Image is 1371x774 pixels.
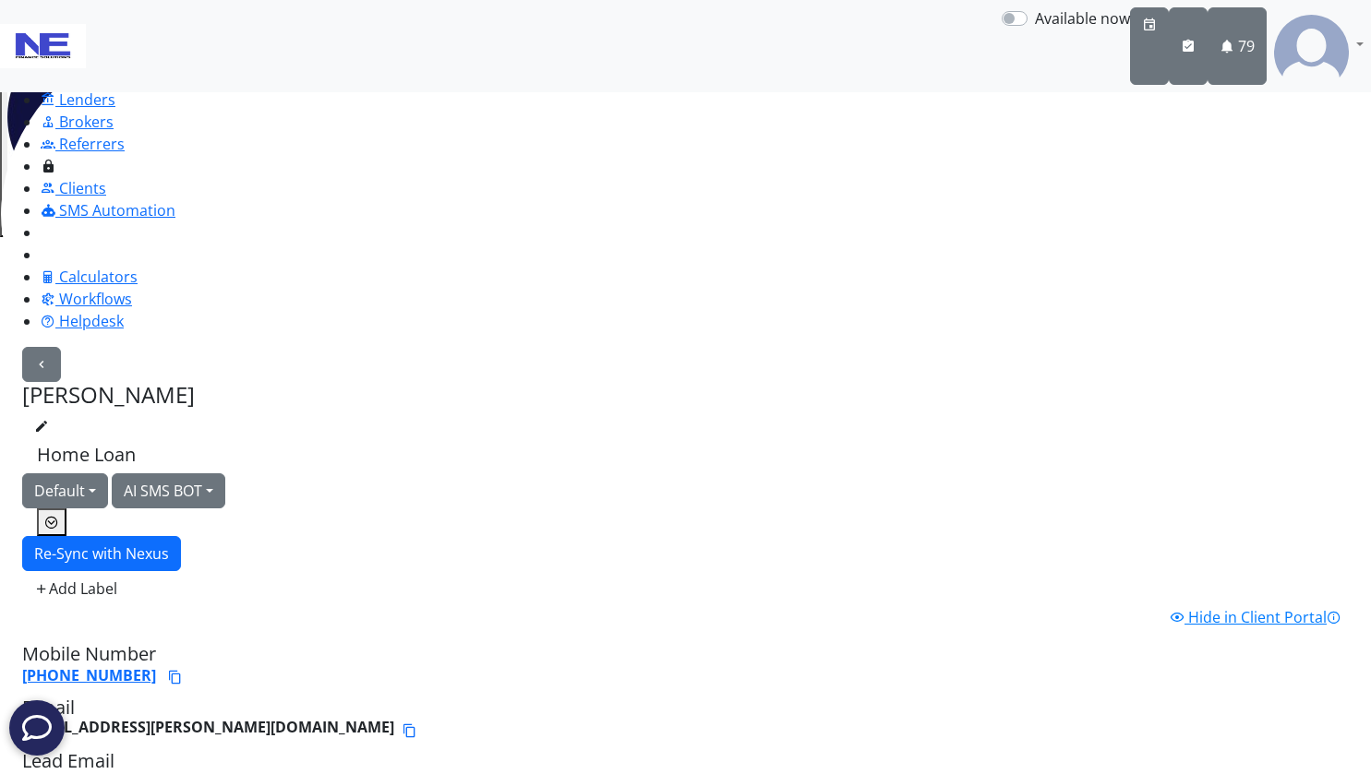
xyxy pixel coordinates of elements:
span: Hide in Client Portal [1188,607,1341,627]
span: Referrers [59,134,125,154]
h5: E-mail [22,697,1349,743]
span: Lenders [59,89,115,110]
span: Clients [59,178,106,198]
a: Lenders [41,89,115,110]
h5: Home Loan [37,444,210,466]
a: Hide in Client Portal [1170,607,1341,627]
a: Workflows [41,289,132,309]
b: [EMAIL_ADDRESS][PERSON_NAME][DOMAIN_NAME] [22,719,394,743]
a: Referrers [41,134,125,154]
span: 79 [1238,36,1255,56]
h4: [PERSON_NAME] [22,382,225,409]
button: AI SMS BOT [112,473,225,508]
span: SMS Automation [59,200,175,220]
button: Copy phone [167,665,184,689]
button: Re-Sync with Nexus [22,536,181,571]
span: Re-Sync with Nexus [34,543,169,564]
a: Calculators [41,267,138,287]
a: Helpdesk [41,311,124,331]
span: Calculators [59,267,138,287]
a: [PHONE_NUMBER] [22,665,156,685]
span: Workflows [59,289,132,309]
button: Add Label [22,571,129,606]
button: Copy email [402,719,418,743]
span: Brokers [59,112,114,132]
button: 79 [1208,7,1267,85]
a: Brokers [41,112,114,132]
a: SMS Automation [41,200,175,220]
h5: Mobile Number [22,643,1349,689]
span: Available now [1035,8,1130,29]
a: Clients [41,178,106,198]
button: Default [22,473,108,508]
span: Helpdesk [59,311,124,331]
img: svg+xml;base64,PHN2ZyB4bWxucz0iaHR0cDovL3d3dy53My5vcmcvMjAwMC9zdmciIHdpZHRoPSI4MS4zODIiIGhlaWdodD... [1274,15,1349,77]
